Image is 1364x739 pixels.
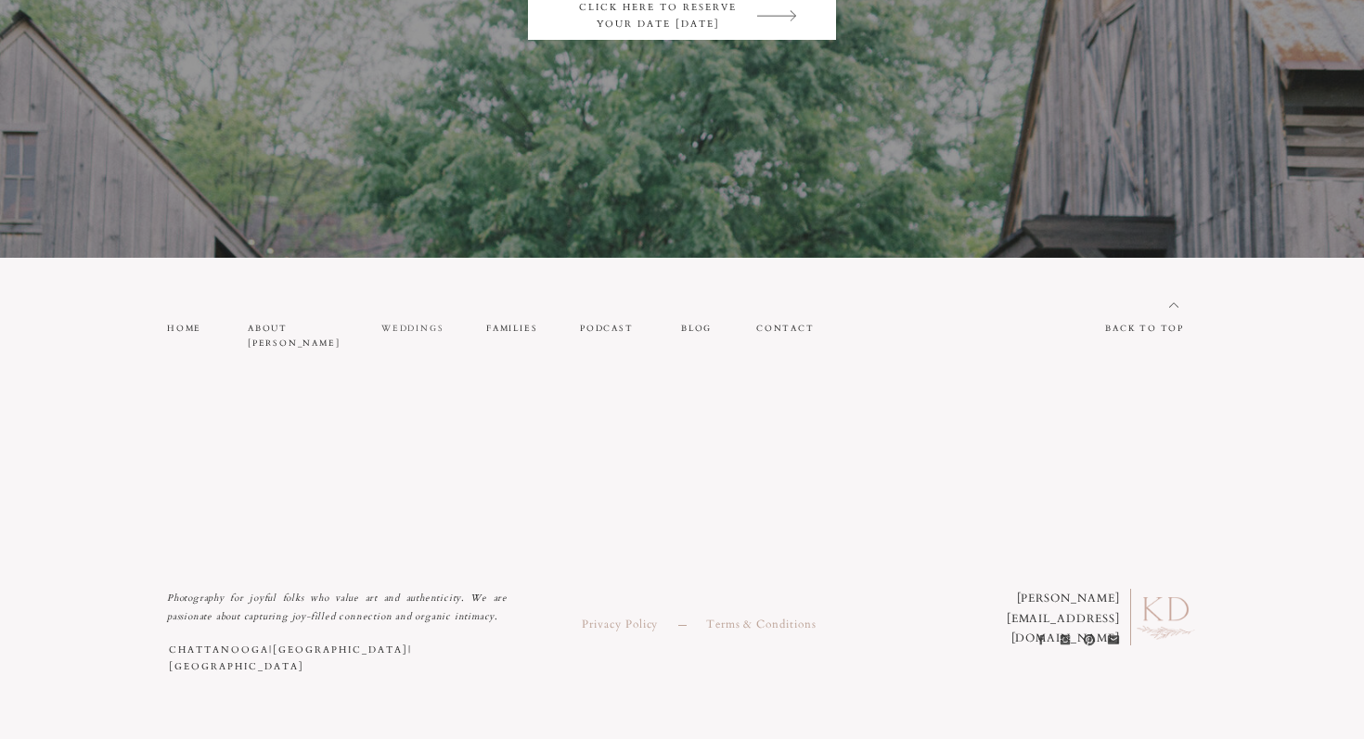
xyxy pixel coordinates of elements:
a: back to top [1074,321,1184,337]
a: [GEOGRAPHIC_DATA] [273,643,408,656]
a: Privacy Policy [582,615,682,633]
h3: | | [169,642,508,656]
p: [PERSON_NAME] [EMAIL_ADDRESS][DOMAIN_NAME] [939,589,1120,627]
a: weddings [381,321,444,337]
a: Terms & Conditions [683,615,817,633]
i: Photography for joyful folks who value art and authenticity. We are passionate about capturing jo... [167,592,508,623]
a: about [PERSON_NAME] [248,321,341,337]
a: families [486,321,538,337]
a: Chattanooga [169,643,269,656]
a: [GEOGRAPHIC_DATA] [169,660,304,673]
a: contact [756,321,817,337]
a: home [167,321,206,337]
a: PODCAST [580,321,640,337]
a: blog [681,321,714,337]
